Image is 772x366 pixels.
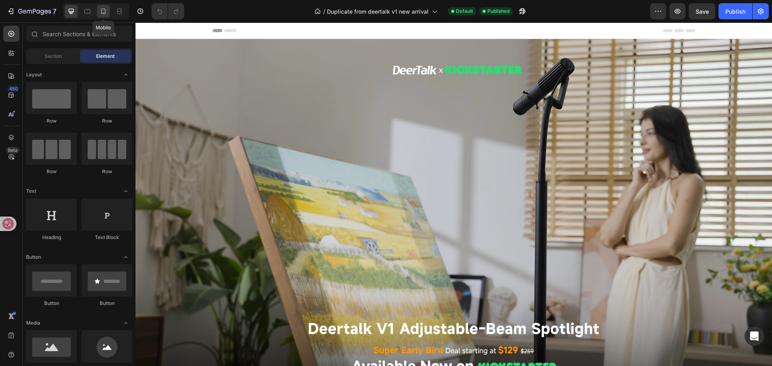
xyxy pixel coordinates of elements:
div: Row [26,117,77,125]
button: 7 [3,3,60,19]
span: / [323,7,325,16]
div: Row [82,117,132,125]
div: Beta [6,147,19,153]
span: Element [96,53,115,60]
div: Button [26,300,77,307]
div: Heading [26,234,77,241]
span: Toggle open [119,68,132,81]
span: Toggle open [119,317,132,329]
span: Toggle open [119,251,132,264]
span: Section [45,53,62,60]
div: Text Block [82,234,132,241]
input: Search Sections & Elements [26,26,132,42]
span: Text [26,188,36,195]
div: Undo/Redo [152,3,184,19]
p: 7 [53,6,56,16]
div: 450 [8,86,19,92]
iframe: Design area [136,22,772,366]
button: Save [689,3,715,19]
div: Open Intercom Messenger [745,327,764,346]
div: Row [26,168,77,175]
button: Publish [719,3,752,19]
span: Published [487,8,509,15]
span: Button [26,254,41,261]
div: Publish [725,7,745,16]
div: Button [82,300,132,307]
div: Row [82,168,132,175]
span: Toggle open [119,185,132,198]
span: Default [456,8,473,15]
span: Save [696,8,709,15]
span: Layout [26,71,42,78]
span: Media [26,319,40,327]
span: Duplicate from deertalk v1 new arrival [327,7,429,16]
